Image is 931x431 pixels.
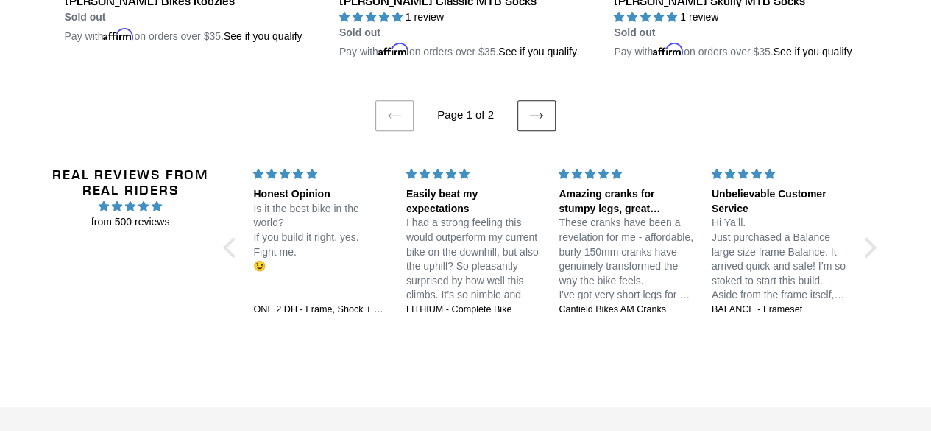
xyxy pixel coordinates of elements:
[253,202,388,274] p: Is it the best bike in the world? If you build it right, yes. Fight me. 😉
[253,187,388,202] div: Honest Opinion
[253,304,388,317] a: ONE.2 DH - Frame, Shock + Fork
[559,216,693,303] p: These cranks have been a revelation for me - affordable, burly 150mm cranks have genuinely transf...
[559,167,693,182] div: 5 stars
[712,167,846,182] div: 5 stars
[712,187,846,216] div: Unbelievable Customer Service
[559,187,693,216] div: Amazing cranks for stumpy legs, great customer service too
[46,198,214,214] span: 4.96 stars
[712,216,846,303] p: Hi Ya’ll. Just purchased a Balance large size frame Balance. It arrived quick and safe! I’m so st...
[712,304,846,317] a: BALANCE - Frameset
[559,304,693,317] a: Canfield Bikes AM Cranks
[406,187,541,216] div: Easily beat my expectations
[406,304,541,317] a: LITHIUM - Complete Bike
[253,167,388,182] div: 5 stars
[46,214,214,230] span: from 500 reviews
[406,216,541,317] p: I had a strong feeling this would outperform my current bike on the downhill, but also the uphill...
[417,107,514,124] li: Page 1 of 2
[46,167,214,198] h2: Real Reviews from Real Riders
[406,167,541,182] div: 5 stars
